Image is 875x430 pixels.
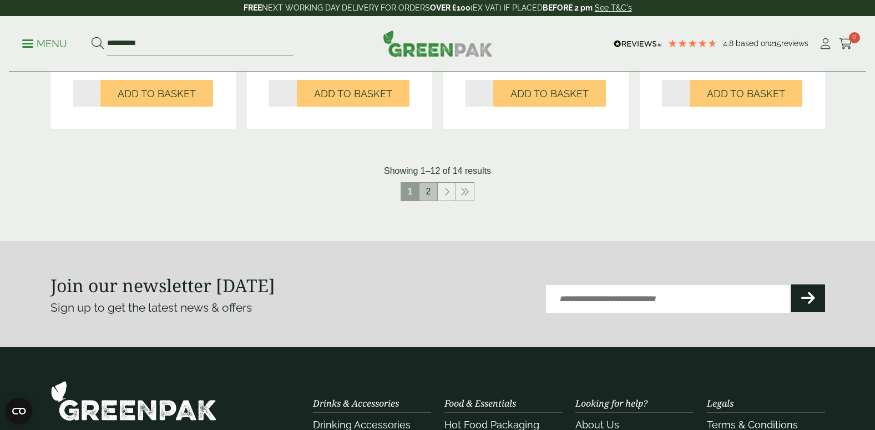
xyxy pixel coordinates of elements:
[244,3,262,12] strong: FREE
[818,38,832,49] i: My Account
[707,88,785,100] span: Add to Basket
[22,37,67,51] p: Menu
[384,164,491,178] p: Showing 1–12 of 14 results
[595,3,632,12] a: See T&C's
[118,88,196,100] span: Add to Basket
[723,39,736,48] span: 4.8
[401,183,419,201] span: 1
[22,37,67,48] a: Menu
[839,36,853,52] a: 0
[770,39,781,48] span: 215
[690,80,802,107] button: Add to Basket
[543,3,593,12] strong: BEFORE 2 pm
[781,39,808,48] span: reviews
[736,39,770,48] span: Based on
[383,30,493,57] img: GreenPak Supplies
[430,3,471,12] strong: OVER £100
[849,32,860,43] span: 0
[419,183,437,201] a: 2
[100,80,213,107] button: Add to Basket
[839,38,853,49] i: Cart
[50,381,217,421] img: GreenPak Supplies
[510,88,589,100] span: Add to Basket
[50,273,275,297] strong: Join our newsletter [DATE]
[667,38,717,48] div: 4.79 Stars
[50,299,399,317] p: Sign up to get the latest news & offers
[314,88,392,100] span: Add to Basket
[493,80,606,107] button: Add to Basket
[297,80,409,107] button: Add to Basket
[6,398,32,424] button: Open CMP widget
[614,40,662,48] img: REVIEWS.io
